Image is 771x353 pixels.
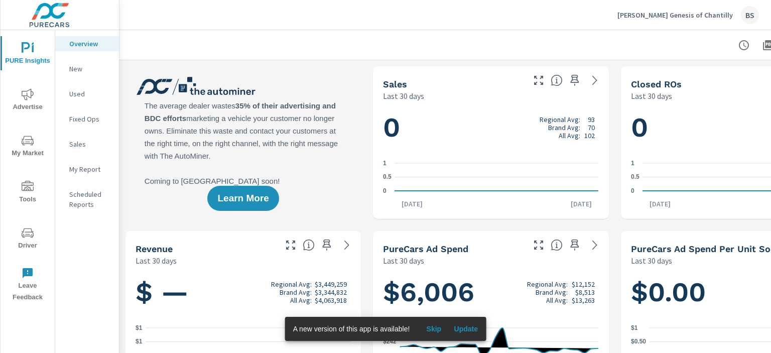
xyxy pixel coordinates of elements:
p: Overview [69,39,111,49]
p: [PERSON_NAME] Genesis of Chantilly [617,11,733,20]
p: $12,152 [572,280,595,288]
button: Make Fullscreen [283,237,299,253]
p: 93 [588,115,595,124]
button: Learn More [207,186,279,211]
h1: $6,006 [383,275,598,309]
a: See more details in report [587,237,603,253]
text: 0 [383,187,387,194]
h1: $ — [136,275,351,309]
p: $3,449,259 [315,280,347,288]
p: All Avg: [290,296,312,304]
p: Last 30 days [383,255,424,267]
span: Driver [4,227,52,252]
div: BS [741,6,759,24]
text: 1 [383,160,387,167]
button: Make Fullscreen [531,72,547,88]
text: $0.50 [631,338,646,345]
div: My Report [55,162,119,177]
span: A new version of this app is available! [293,325,410,333]
button: Make Fullscreen [531,237,547,253]
p: $3,344,832 [315,288,347,296]
p: $13,263 [572,296,595,304]
span: Save this to your personalized report [567,237,583,253]
div: nav menu [1,30,55,307]
h5: PureCars Ad Spend [383,244,468,254]
span: Learn More [217,194,269,203]
p: $8,513 [575,288,595,296]
p: Regional Avg: [271,280,312,288]
text: 0 [631,187,634,194]
p: My Report [69,164,111,174]
p: [DATE] [395,199,430,209]
p: Last 30 days [631,90,672,102]
span: My Market [4,135,52,159]
text: 1 [631,160,634,167]
p: Used [69,89,111,99]
span: PURE Insights [4,42,52,67]
span: Number of vehicles sold by the dealership over the selected date range. [Source: This data is sou... [551,74,563,86]
p: Last 30 days [631,255,672,267]
span: Advertise [4,88,52,113]
span: Skip [422,324,446,333]
text: 0.5 [631,174,639,181]
span: Save this to your personalized report [319,237,335,253]
p: Brand Avg: [280,288,312,296]
span: Total sales revenue over the selected date range. [Source: This data is sourced from the dealer’s... [303,239,315,251]
p: All Avg: [559,132,580,140]
p: All Avg: [546,296,568,304]
p: [DATE] [564,199,599,209]
button: Skip [418,321,450,337]
text: 0.5 [383,174,392,181]
div: Fixed Ops [55,111,119,127]
div: Overview [55,36,119,51]
button: Update [450,321,482,337]
h1: 0 [383,110,598,145]
span: Update [454,324,478,333]
text: $1 [631,324,638,331]
a: See more details in report [339,237,355,253]
h5: Revenue [136,244,173,254]
span: Tools [4,181,52,205]
p: Regional Avg: [527,280,568,288]
p: 102 [584,132,595,140]
p: Fixed Ops [69,114,111,124]
div: Scheduled Reports [55,187,119,212]
h5: Sales [383,79,407,89]
text: $1 [136,338,143,345]
p: [DATE] [642,199,678,209]
p: Sales [69,139,111,149]
p: Scheduled Reports [69,189,111,209]
span: Save this to your personalized report [567,72,583,88]
div: New [55,61,119,76]
p: Brand Avg: [548,124,580,132]
p: Last 30 days [383,90,424,102]
text: $242 [383,338,397,345]
span: Leave Feedback [4,267,52,303]
p: Last 30 days [136,255,177,267]
h5: Closed ROs [631,79,682,89]
p: Brand Avg: [536,288,568,296]
a: See more details in report [587,72,603,88]
p: $4,063,918 [315,296,347,304]
div: Sales [55,137,119,152]
p: 70 [588,124,595,132]
text: $1 [136,324,143,331]
p: Regional Avg: [540,115,580,124]
span: Total cost of media for all PureCars channels for the selected dealership group over the selected... [551,239,563,251]
p: New [69,64,111,74]
div: Used [55,86,119,101]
